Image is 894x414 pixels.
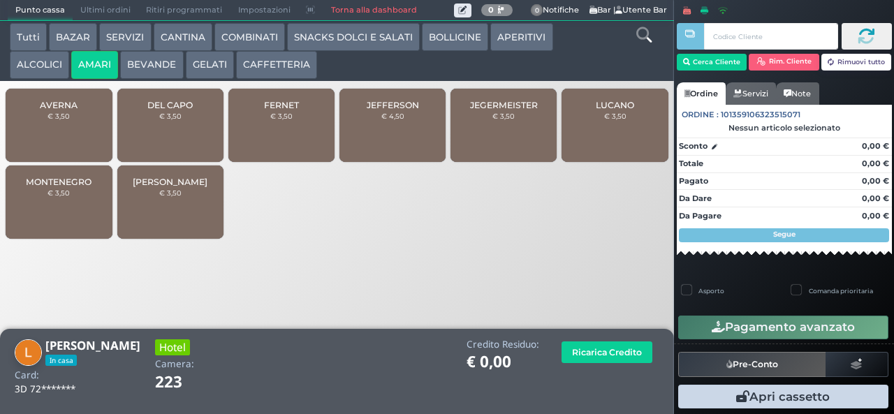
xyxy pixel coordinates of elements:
[677,123,892,133] div: Nessun articolo selezionato
[133,177,207,187] span: [PERSON_NAME]
[422,23,488,51] button: BOLLICINE
[678,316,888,339] button: Pagamento avanzato
[531,4,543,17] span: 0
[776,82,819,105] a: Note
[562,341,652,363] button: Ricarica Credito
[26,177,91,187] span: MONTENEGRO
[679,176,708,186] strong: Pagato
[147,100,193,110] span: DEL CAPO
[155,374,221,391] h1: 223
[159,112,182,120] small: € 3,50
[214,23,285,51] button: COMBINATI
[679,193,712,203] strong: Da Dare
[138,1,230,20] span: Ritiri programmati
[10,23,47,51] button: Tutti
[490,23,552,51] button: APERITIVI
[155,339,190,355] h3: Hotel
[186,51,234,79] button: GELATI
[704,23,837,50] input: Codice Cliente
[492,112,515,120] small: € 3,50
[862,158,889,168] strong: 0,00 €
[679,211,721,221] strong: Da Pagare
[679,140,708,152] strong: Sconto
[862,193,889,203] strong: 0,00 €
[821,54,892,71] button: Rimuovi tutto
[749,54,819,71] button: Rim. Cliente
[381,112,404,120] small: € 4,50
[99,23,151,51] button: SERVIZI
[862,176,889,186] strong: 0,00 €
[862,141,889,151] strong: 0,00 €
[488,5,494,15] b: 0
[809,286,873,295] label: Comanda prioritaria
[71,51,118,79] button: AMARI
[154,23,212,51] button: CANTINA
[159,188,182,197] small: € 3,50
[698,286,724,295] label: Asporto
[470,100,538,110] span: JEGERMEISTER
[596,100,634,110] span: LUCANO
[367,100,419,110] span: JEFFERSON
[677,54,747,71] button: Cerca Cliente
[45,355,77,366] span: In casa
[678,352,826,377] button: Pre-Conto
[47,112,70,120] small: € 3,50
[40,100,78,110] span: AVERNA
[679,158,703,168] strong: Totale
[49,23,97,51] button: BAZAR
[10,51,69,79] button: ALCOLICI
[264,100,299,110] span: FERNET
[15,370,39,380] h4: Card:
[236,51,317,79] button: CAFFETTERIA
[73,1,138,20] span: Ultimi ordini
[323,1,424,20] a: Torna alla dashboard
[773,230,796,239] strong: Segue
[270,112,293,120] small: € 3,50
[721,109,800,121] span: 101359106323515071
[47,188,70,197] small: € 3,50
[678,385,888,408] button: Apri cassetto
[862,211,889,221] strong: 0,00 €
[682,109,719,121] span: Ordine :
[45,337,140,353] b: [PERSON_NAME]
[155,359,194,369] h4: Camera:
[8,1,73,20] span: Punto cassa
[467,353,539,371] h1: € 0,00
[677,82,726,105] a: Ordine
[15,339,42,367] img: LUIGI PICCARRETA
[726,82,776,105] a: Servizi
[230,1,298,20] span: Impostazioni
[120,51,183,79] button: BEVANDE
[467,339,539,350] h4: Credito Residuo:
[604,112,626,120] small: € 3,50
[287,23,420,51] button: SNACKS DOLCI E SALATI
